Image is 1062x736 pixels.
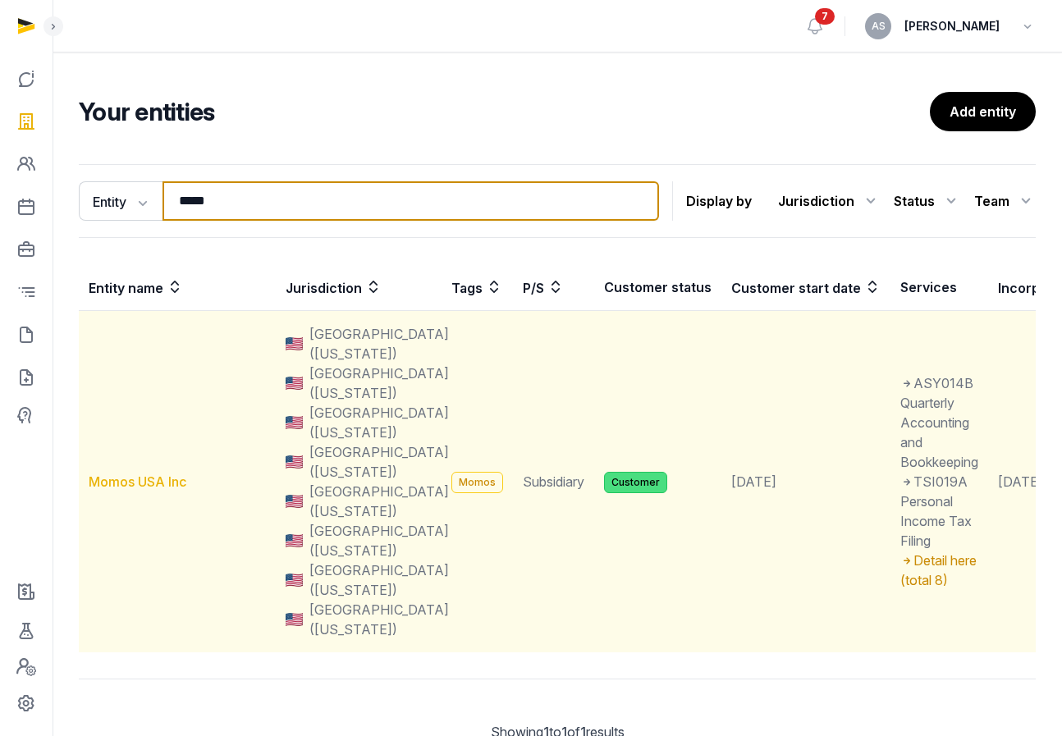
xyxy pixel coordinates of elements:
span: [GEOGRAPHIC_DATA] ([US_STATE]) [309,403,449,442]
span: [GEOGRAPHIC_DATA] ([US_STATE]) [309,560,449,600]
h2: Your entities [79,97,930,126]
th: Customer start date [721,264,890,311]
a: Add entity [930,92,1036,131]
span: [PERSON_NAME] [904,16,1000,36]
a: Momos USA Inc [89,473,186,490]
span: AS [872,21,886,31]
td: Subsidiary [513,311,594,653]
td: [DATE] [721,311,890,653]
span: Momos [451,472,503,493]
span: TSI019A Personal Income Tax Filing [900,473,972,549]
span: 7 [815,8,835,25]
button: AS [865,13,891,39]
th: P/S [513,264,594,311]
th: Jurisdiction [276,264,442,311]
p: Display by [686,188,752,214]
span: Customer [604,472,667,493]
th: Customer status [594,264,721,311]
span: [GEOGRAPHIC_DATA] ([US_STATE]) [309,442,449,482]
th: Services [890,264,988,311]
button: Entity [79,181,163,221]
span: ASY014B Quarterly Accounting and Bookkeeping [900,375,978,470]
div: Team [974,188,1036,214]
span: [GEOGRAPHIC_DATA] ([US_STATE]) [309,363,449,403]
th: Entity name [79,264,276,311]
span: [GEOGRAPHIC_DATA] ([US_STATE]) [309,521,449,560]
div: Jurisdiction [778,188,881,214]
span: [GEOGRAPHIC_DATA] ([US_STATE]) [309,324,449,363]
div: Detail here (total 8) [900,551,978,590]
th: Tags [442,264,513,311]
span: [GEOGRAPHIC_DATA] ([US_STATE]) [309,600,449,639]
div: Status [894,188,961,214]
span: [GEOGRAPHIC_DATA] ([US_STATE]) [309,482,449,521]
